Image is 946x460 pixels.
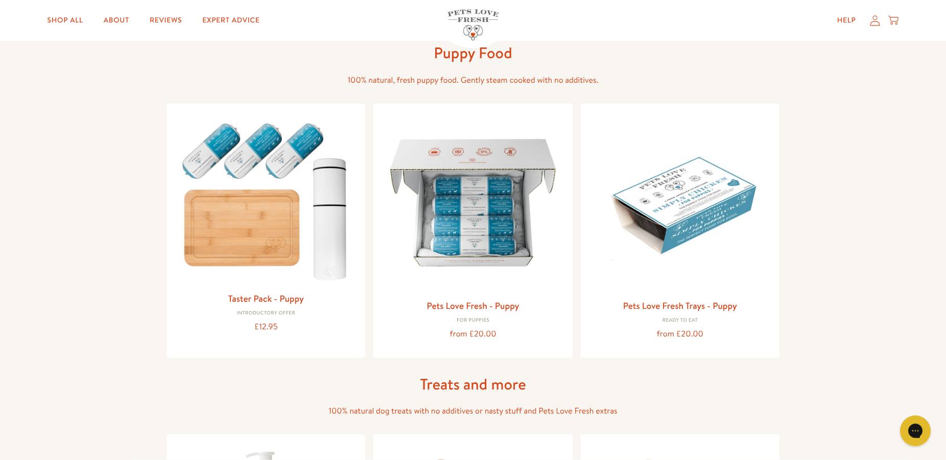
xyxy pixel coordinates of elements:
[829,10,864,31] a: Help
[310,43,636,63] h1: Puppy Food
[895,412,936,450] iframe: Gorgias live chat messenger
[39,10,91,31] a: Shop All
[175,112,357,287] img: Taster Pack - Puppy
[589,327,771,341] div: from £20.00
[382,327,564,341] div: from £20.00
[447,9,499,40] img: Pets Love Fresh
[175,310,357,317] div: Introductory Offer
[427,299,519,312] a: Pets Love Fresh - Puppy
[589,318,771,324] div: Ready to eat
[228,292,303,305] a: Taster Pack - Puppy
[175,320,357,334] div: £12.95
[194,10,268,31] a: Expert Advice
[382,112,564,294] img: Pets Love Fresh - Puppy
[141,10,190,31] a: Reviews
[96,10,137,31] a: About
[310,374,636,394] h1: Treats and more
[329,405,618,417] span: 100% natural dog treats with no additives or nasty stuff and Pets Love Fresh extras
[589,112,771,294] img: Pets Love Fresh Trays - Puppy
[382,318,564,324] div: For puppies
[348,75,599,86] span: 100% natural, fresh puppy food. Gently steam cooked with no additives.
[623,299,737,312] a: Pets Love Fresh Trays - Puppy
